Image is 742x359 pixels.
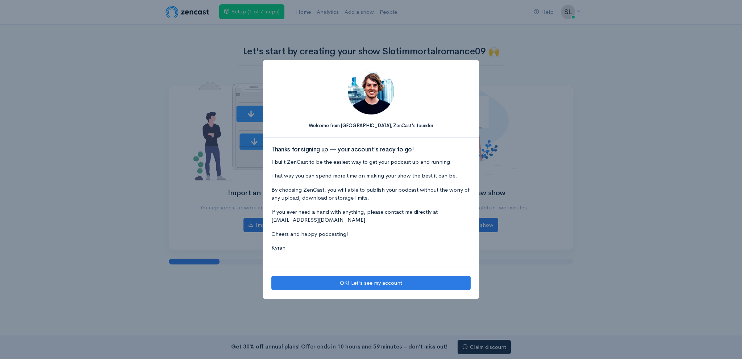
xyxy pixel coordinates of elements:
[717,334,735,352] iframe: gist-messenger-bubble-iframe
[271,186,471,202] p: By choosing ZenCast, you will able to publish your podcast without the worry of any upload, downl...
[271,276,471,291] button: OK! Let's see my account
[271,172,471,180] p: That way you can spend more time on making your show the best it can be.
[271,123,471,128] h5: Welcome from [GEOGRAPHIC_DATA], ZenCast's founder
[271,230,471,238] p: Cheers and happy podcasting!
[271,146,471,153] h3: Thanks for signing up — your account's ready to go!
[271,158,471,166] p: I built ZenCast to be the easiest way to get your podcast up and running.
[271,244,471,252] p: Kyran
[271,208,471,224] p: If you ever need a hand with anything, please contact me directly at [EMAIL_ADDRESS][DOMAIN_NAME]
